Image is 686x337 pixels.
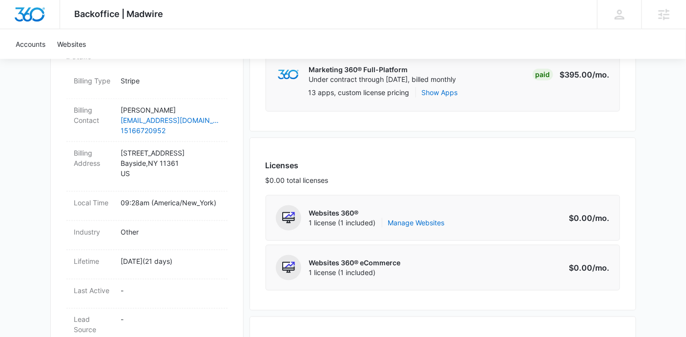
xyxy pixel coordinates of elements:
a: 15166720952 [121,125,220,136]
dt: Last Active [74,285,113,296]
div: IndustryOther [66,221,228,250]
div: Billing Address[STREET_ADDRESS]Bayside,NY 11361US [66,142,228,192]
dt: Industry [74,227,113,237]
p: Marketing 360® Full-Platform [309,65,457,75]
a: Manage Websites [388,218,445,228]
p: $0.00 total licenses [266,175,329,185]
dt: Billing Contact [74,105,113,125]
div: Local Time09:28am (America/New_York) [66,192,228,221]
a: Websites [51,29,92,59]
p: Under contract through [DATE], billed monthly [309,75,457,84]
span: 1 license (1 included) [309,268,401,278]
p: 13 apps, custom license pricing [309,87,410,98]
dt: Billing Type [74,76,113,86]
a: Accounts [10,29,51,59]
div: Billing Contact[PERSON_NAME][EMAIL_ADDRESS][DOMAIN_NAME]15166720952 [66,99,228,142]
div: Paid [533,69,553,80]
span: 1 license (1 included) [309,218,445,228]
span: /mo. [593,263,610,273]
div: Billing TypeStripe [66,70,228,99]
p: 09:28am ( America/New_York ) [121,198,220,208]
div: Lifetime[DATE](21 days) [66,250,228,279]
div: Last Active- [66,279,228,309]
dt: Billing Address [74,148,113,168]
button: Show Apps [422,87,458,98]
p: Other [121,227,220,237]
dt: Local Time [74,198,113,208]
p: Stripe [121,76,220,86]
p: $0.00 [564,212,610,224]
span: /mo. [593,70,610,79]
p: $395.00 [560,69,610,80]
dt: Lead Source [74,315,113,335]
a: [EMAIL_ADDRESS][DOMAIN_NAME] [121,115,220,125]
p: Websites 360® eCommerce [309,258,401,268]
p: - [121,285,220,296]
img: marketing360Logo [278,70,299,80]
dt: Lifetime [74,256,113,266]
p: [STREET_ADDRESS] Bayside , NY 11361 US [121,148,220,178]
p: - [121,315,220,325]
span: /mo. [593,213,610,223]
p: $0.00 [564,262,610,274]
h3: Licenses [266,159,329,171]
p: Websites 360® [309,208,445,218]
p: [DATE] ( 21 days ) [121,256,220,266]
p: [PERSON_NAME] [121,105,220,115]
span: Backoffice | Madwire [75,9,164,19]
